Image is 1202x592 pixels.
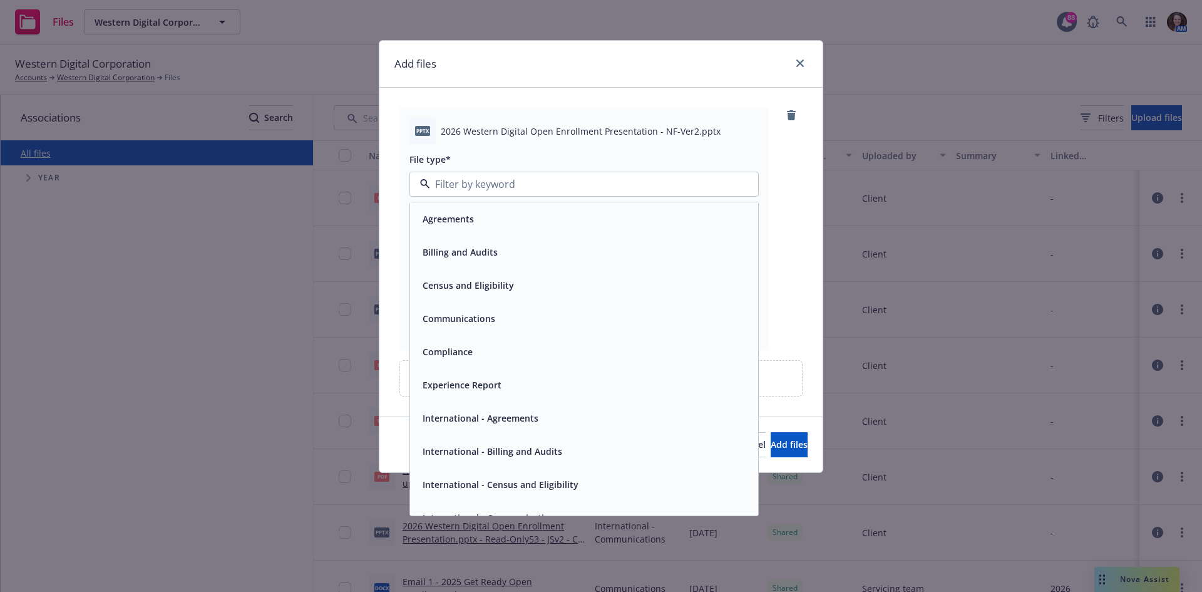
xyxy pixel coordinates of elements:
button: Billing and Audits [423,246,498,259]
button: Agreements [423,212,474,226]
button: International - Billing and Audits [423,445,562,458]
button: International - Agreements [423,412,538,425]
button: Communications [423,312,495,325]
button: Census and Eligibility [423,279,514,292]
a: close [793,56,808,71]
div: Upload new files [399,360,803,397]
a: remove [784,108,799,123]
button: Compliance [423,345,473,358]
button: Add files [771,432,808,457]
span: 2026 Western Digital Open Enrollment Presentation - NF-Ver2.pptx [441,125,721,138]
button: Experience Report [423,378,501,392]
h1: Add files [394,56,436,72]
button: International - Communications [423,511,560,524]
input: Filter by keyword [430,177,733,192]
button: International - Census and Eligibility [423,478,578,491]
span: Add files [771,439,808,450]
span: File type* [409,153,451,165]
span: pptx [415,126,430,135]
